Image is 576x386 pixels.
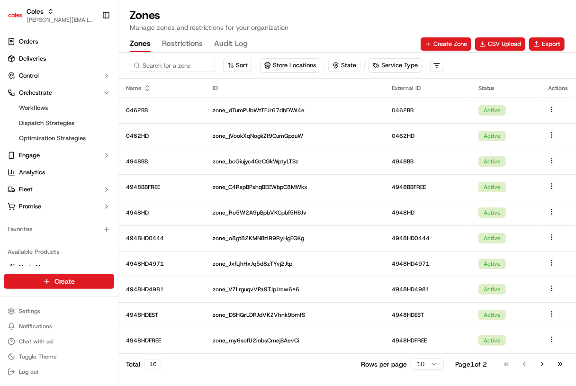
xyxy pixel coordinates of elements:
a: Dispatch Strategies [15,117,103,130]
div: ID [213,84,377,92]
p: 4948HD [392,209,463,216]
p: 4948HD4981 [126,286,198,293]
button: Start new chat [161,93,172,104]
span: Log out [19,368,38,376]
div: Actions [548,84,568,92]
p: Manage zones and restrictions for your organization [130,23,565,32]
p: Welcome 👋 [9,37,172,53]
p: 4948HDEST [126,311,198,319]
span: Dispatch Strategies [19,119,74,127]
button: Fleet [4,182,114,197]
span: Analytics [19,168,45,177]
div: Active [478,310,506,320]
div: Active [478,233,506,243]
img: Ben Goodger [9,163,25,178]
img: 1736555255976-a54dd68f-1ca7-489b-9aae-adbdc363a1c4 [19,172,27,180]
button: Restrictions [162,36,203,52]
span: Orders [19,37,38,46]
div: We're available if you need us! [43,99,130,107]
p: zone_C4RspBPshqBEEWbpC8MWkx [213,183,377,191]
input: Got a question? Start typing here... [25,61,171,71]
span: Notifications [19,323,52,330]
span: • [79,172,82,180]
div: Active [478,182,506,192]
span: Knowledge Base [19,211,72,221]
p: 4948BB [126,158,198,165]
p: zone_dTumPUbWtTEJr67dbFAW4e [213,107,377,114]
button: ColesColes[PERSON_NAME][EMAIL_ADDRESS][DOMAIN_NAME] [4,4,98,27]
span: Settings [19,307,40,315]
a: Deliveries [4,51,114,66]
button: Engage [4,148,114,163]
a: 💻API Documentation [76,207,156,224]
div: Active [478,259,506,269]
button: Audit Log [214,36,248,52]
p: zone_DSHQrLDRJdVKZVhnk9bmfS [213,311,377,319]
p: 4948HD0444 [126,234,198,242]
button: Orchestrate [4,85,114,100]
img: Coles [8,8,23,23]
p: 4948BBFREE [126,183,198,191]
a: 📗Knowledge Base [6,207,76,224]
span: Toggle Theme [19,353,57,360]
span: Promise [19,202,41,211]
span: API Documentation [90,211,152,221]
div: Favorites [4,222,114,237]
p: zone_Ro5W2A9pBpbVKCpbf5HSJv [213,209,377,216]
button: Store Locations [261,59,320,72]
div: Active [478,105,506,116]
p: 4948HD0444 [392,234,463,242]
button: [PERSON_NAME][EMAIL_ADDRESS][DOMAIN_NAME] [27,16,94,24]
div: Total [126,359,162,369]
span: Workflows [19,104,48,112]
span: Chat with us! [19,338,54,345]
div: Status [478,84,533,92]
button: Notifications [4,320,114,333]
a: Orders [4,34,114,49]
img: 1736555255976-a54dd68f-1ca7-489b-9aae-adbdc363a1c4 [19,147,27,154]
button: Control [4,68,114,83]
div: 💻 [80,212,88,220]
button: Promise [4,199,114,214]
button: Zones [130,36,151,52]
img: 1736555255976-a54dd68f-1ca7-489b-9aae-adbdc363a1c4 [9,90,27,107]
p: 0462HD [392,132,463,140]
p: zone_o8gt82KMNBziR9RyHgEQKg [213,234,377,242]
input: Search for a zone [130,59,215,72]
div: Past conversations [9,123,63,130]
span: [PERSON_NAME] [29,172,77,180]
div: Active [478,284,506,295]
p: 4948HDEST [392,311,463,319]
p: 0462HD [126,132,198,140]
button: Nash AI [4,260,114,275]
a: Nash AI [8,263,110,271]
button: Create Zone [421,37,471,51]
p: 4948HDFREE [126,337,198,344]
p: 4948BB [392,158,463,165]
a: Workflows [15,101,103,115]
div: 16 [144,359,162,369]
a: CSV Upload [475,37,525,51]
h1: Zones [130,8,565,23]
button: Coles [27,7,44,16]
span: Create [54,277,75,286]
button: Toggle Theme [4,350,114,363]
p: 4948HD [126,209,198,216]
button: Create [4,274,114,289]
div: Active [478,156,506,167]
button: Store Locations [260,58,320,72]
div: Active [478,335,506,346]
div: Active [478,131,506,141]
span: [PERSON_NAME] [29,146,77,154]
div: External ID [392,84,463,92]
button: Export [529,37,565,51]
button: Service Type [369,59,422,72]
span: Deliveries [19,54,46,63]
button: State [328,59,360,72]
span: Engage [19,151,40,160]
p: 4948HD4981 [392,286,463,293]
span: Pylon [94,234,115,242]
img: 2790269178180_0ac78f153ef27d6c0503_72.jpg [20,90,37,107]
